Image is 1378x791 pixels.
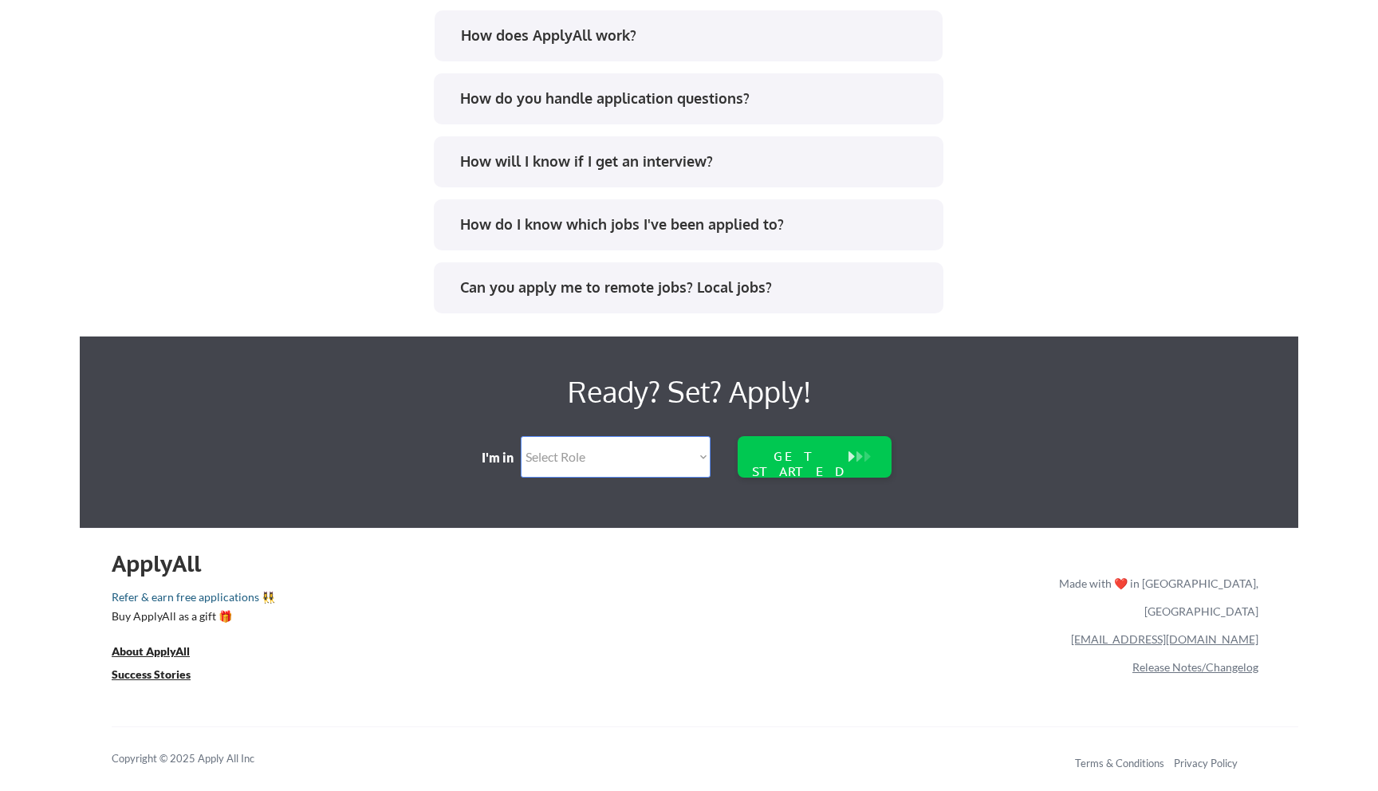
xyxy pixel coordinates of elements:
[112,751,295,767] div: Copyright © 2025 Apply All Inc
[460,89,928,108] div: How do you handle application questions?
[1075,757,1164,769] a: Terms & Conditions
[460,277,928,297] div: Can you apply me to remote jobs? Local jobs?
[460,152,928,171] div: How will I know if I get an interview?
[112,667,212,687] a: Success Stories
[1053,569,1258,625] div: Made with ❤️ in [GEOGRAPHIC_DATA], [GEOGRAPHIC_DATA]
[1132,660,1258,674] a: Release Notes/Changelog
[460,214,928,234] div: How do I know which jobs I've been applied to?
[112,667,191,681] u: Success Stories
[1071,632,1258,646] a: [EMAIL_ADDRESS][DOMAIN_NAME]
[112,592,726,608] a: Refer & earn free applications 👯‍♀️
[303,368,1075,415] div: Ready? Set? Apply!
[1174,757,1238,769] a: Privacy Policy
[482,449,525,466] div: I'm in
[748,449,850,479] div: GET STARTED
[112,611,271,622] div: Buy ApplyAll as a gift 🎁
[112,643,212,663] a: About ApplyAll
[461,26,929,45] div: How does ApplyAll work?
[112,608,271,628] a: Buy ApplyAll as a gift 🎁
[112,550,219,577] div: ApplyAll
[112,644,190,658] u: About ApplyAll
